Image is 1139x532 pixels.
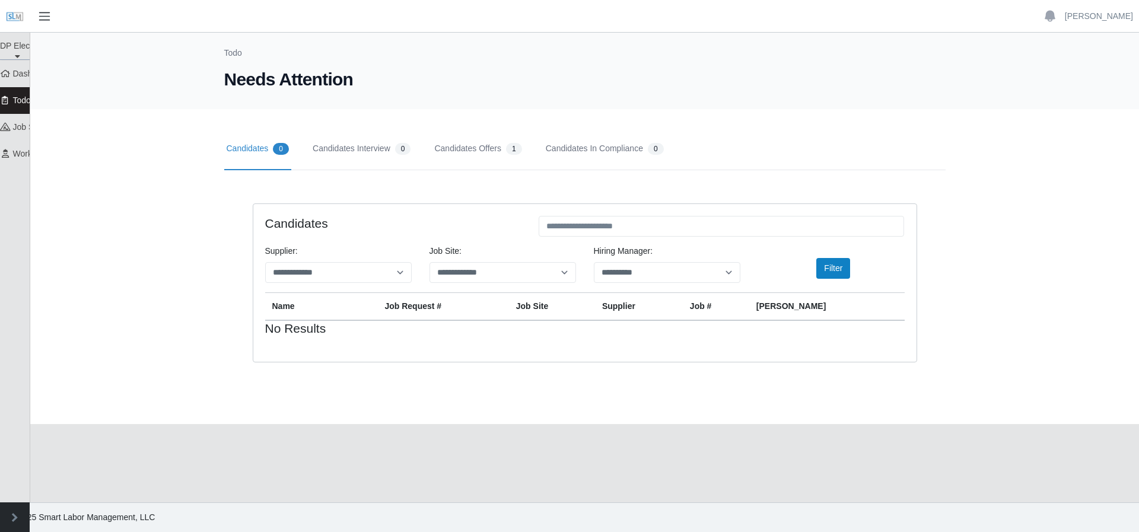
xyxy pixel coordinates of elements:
[224,48,242,58] a: Todo
[594,245,653,257] label: Hiring Manager:
[310,128,413,170] a: Candidates Interview
[595,293,683,321] th: Supplier
[377,293,508,321] th: Job Request #
[224,128,292,170] a: Candidates
[13,69,54,78] span: Dashboard
[429,245,462,257] label: job site:
[683,293,749,321] th: Job #
[543,128,666,170] a: Candidates In Compliance
[265,216,521,231] h4: Candidates
[224,69,946,90] h1: Needs Attention
[273,143,289,155] span: 0
[816,258,850,279] button: Filter
[265,245,298,257] label: Supplier:
[6,8,24,26] img: SLM Logo
[13,95,31,105] span: Todo
[265,321,378,336] h4: No Results
[13,122,43,132] span: job site
[1065,10,1133,23] a: [PERSON_NAME]
[749,293,905,321] th: [PERSON_NAME]
[509,293,595,321] th: job site
[432,128,524,170] a: Candidates Offers
[224,47,946,69] nav: Breadcrumb
[648,143,664,155] span: 0
[395,143,411,155] span: 0
[265,293,378,321] th: Name
[506,143,522,155] span: 1
[224,128,946,170] nav: Tabs
[9,512,155,522] span: © 2025 Smart Labor Management, LLC
[13,149,44,158] span: Workers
